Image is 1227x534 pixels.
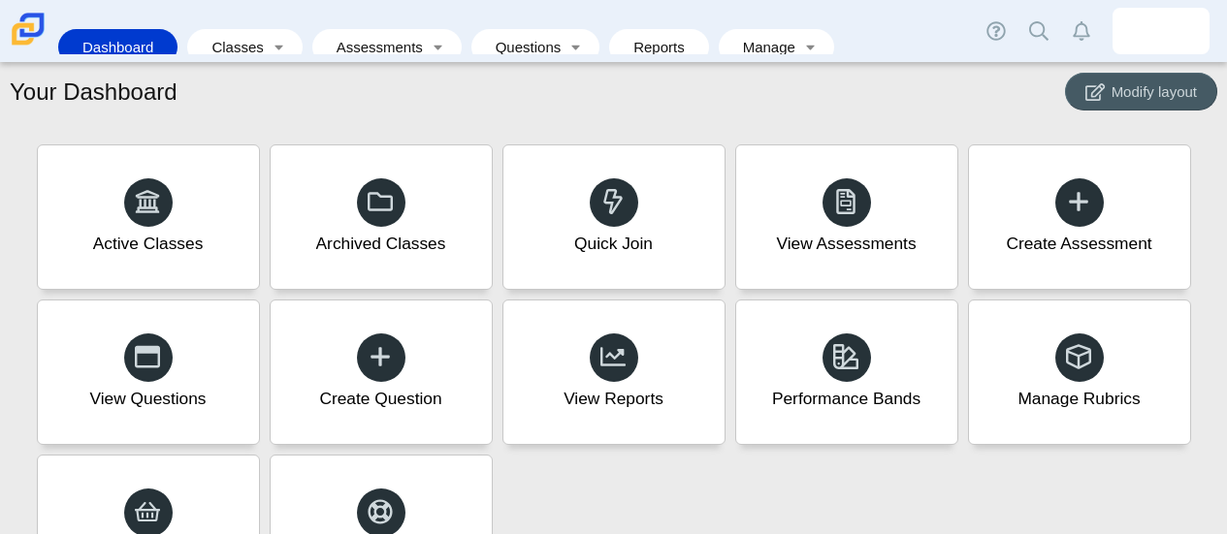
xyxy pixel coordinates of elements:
[316,232,446,256] div: Archived Classes
[797,29,824,65] a: Toggle expanded
[8,9,48,49] img: Carmen School of Science & Technology
[564,387,663,411] div: View Reports
[1113,8,1210,54] a: matthew.fibich.kEPuGm
[735,299,958,445] a: Performance Bands
[1017,387,1140,411] div: Manage Rubrics
[772,387,920,411] div: Performance Bands
[322,29,425,65] a: Assessments
[728,29,797,65] a: Manage
[735,144,958,290] a: View Assessments
[1060,10,1103,52] a: Alerts
[270,299,493,445] a: Create Question
[89,387,206,411] div: View Questions
[37,144,260,290] a: Active Classes
[197,29,265,65] a: Classes
[1006,232,1151,256] div: Create Assessment
[266,29,293,65] a: Toggle expanded
[968,144,1191,290] a: Create Assessment
[776,232,916,256] div: View Assessments
[8,36,48,52] a: Carmen School of Science & Technology
[502,144,726,290] a: Quick Join
[619,29,699,65] a: Reports
[1146,16,1177,47] img: matthew.fibich.kEPuGm
[502,299,726,445] a: View Reports
[319,387,441,411] div: Create Question
[93,232,204,256] div: Active Classes
[425,29,452,65] a: Toggle expanded
[563,29,590,65] a: Toggle expanded
[10,76,178,109] h1: Your Dashboard
[574,232,653,256] div: Quick Join
[68,29,168,65] a: Dashboard
[968,299,1191,445] a: Manage Rubrics
[1065,73,1217,110] button: Modify layout
[270,144,493,290] a: Archived Classes
[1112,83,1197,100] span: Modify layout
[481,29,563,65] a: Questions
[37,299,260,445] a: View Questions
